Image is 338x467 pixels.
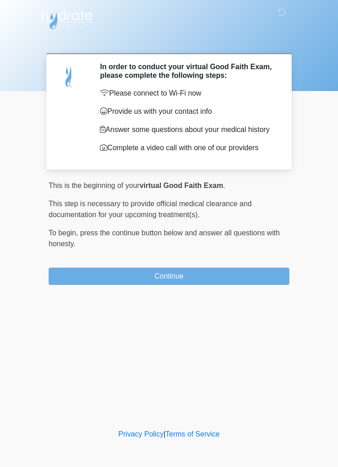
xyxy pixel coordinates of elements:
a: Privacy Policy [119,430,164,438]
a: | [164,430,165,438]
p: Provide us with your contact info [100,106,276,117]
img: Agent Avatar [55,62,83,90]
span: This is the beginning of your [49,182,139,189]
span: . [223,182,225,189]
img: Hydrate IV Bar - Chandler Logo [40,7,94,30]
span: This step is necessary to provide official medical clearance and documentation for your upcoming ... [49,200,252,218]
h1: ‎ ‎ [42,33,296,50]
h2: In order to conduct your virtual Good Faith Exam, please complete the following steps: [100,62,276,80]
button: Continue [49,268,289,285]
p: Complete a video call with one of our providers [100,142,276,153]
span: press the continue button below and answer all questions with honesty. [49,229,280,248]
strong: virtual Good Faith Exam [139,182,223,189]
p: Please connect to Wi-Fi now [100,88,276,99]
p: Answer some questions about your medical history [100,124,276,135]
span: To begin, [49,229,80,237]
a: Terms of Service [165,430,219,438]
